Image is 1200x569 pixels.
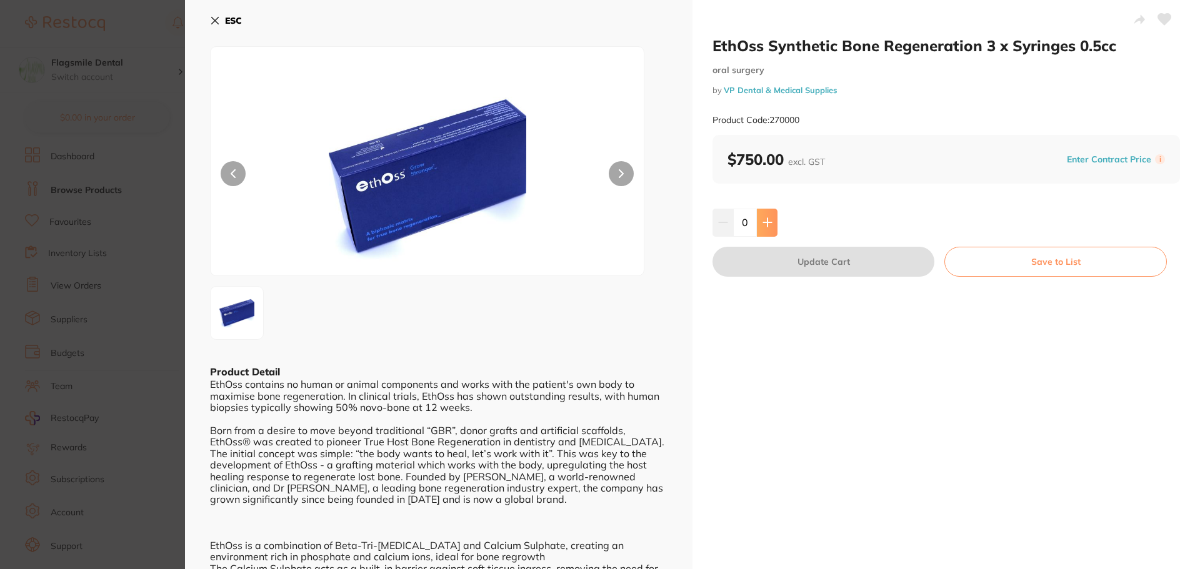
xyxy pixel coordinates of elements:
button: Enter Contract Price [1063,154,1155,166]
label: i [1155,154,1165,164]
button: ESC [210,10,242,31]
small: Product Code: 270000 [712,115,799,126]
img: MC01Y2M [214,290,259,335]
h2: EthOss Synthetic Bone Regeneration 3 x Syringes 0.5cc [712,36,1180,55]
small: by [712,86,1180,95]
a: VP Dental & Medical Supplies [724,85,837,95]
button: Save to List [944,247,1167,277]
span: excl. GST [788,156,825,167]
b: ESC [225,15,242,26]
img: MC01Y2M [297,78,557,275]
small: oral surgery [712,65,1180,76]
b: Product Detail [210,365,280,378]
button: Update Cart [712,247,934,277]
b: $750.00 [727,150,825,169]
